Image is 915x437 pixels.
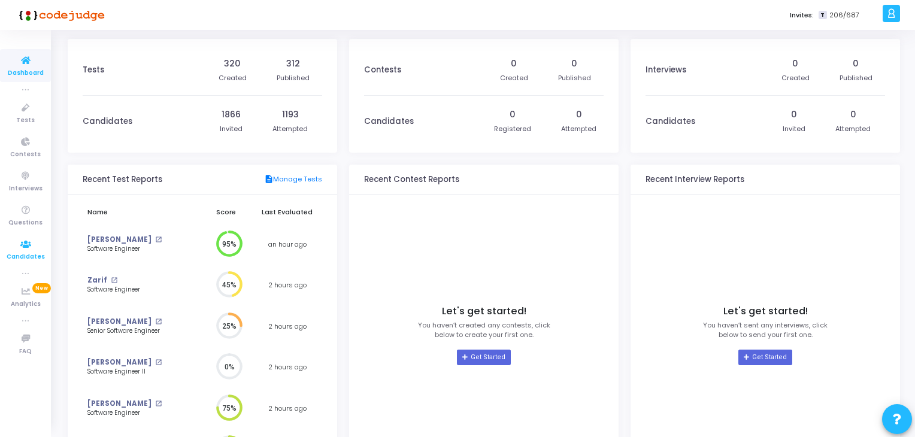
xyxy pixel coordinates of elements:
div: Attempted [835,124,871,134]
img: logo [15,3,105,27]
span: Candidates [7,252,45,262]
label: Invites: [790,10,814,20]
div: Invited [220,124,243,134]
td: 2 hours ago [252,306,322,347]
a: Manage Tests [264,174,322,185]
p: You haven’t sent any interviews, click below to send your first one. [703,320,828,340]
th: Name [83,201,200,224]
h3: Contests [364,65,401,75]
span: Interviews [9,184,43,194]
a: Get Started [738,350,792,365]
h4: Let's get started! [723,305,808,317]
div: 320 [224,57,241,70]
h4: Let's get started! [442,305,526,317]
th: Last Evaluated [252,201,322,224]
td: 2 hours ago [252,388,322,429]
mat-icon: open_in_new [155,359,162,366]
p: You haven’t created any contests, click below to create your first one. [418,320,550,340]
mat-icon: open_in_new [111,277,117,284]
div: 0 [850,108,856,121]
mat-icon: open_in_new [155,236,162,243]
div: Created [219,73,247,83]
a: [PERSON_NAME] [87,235,152,245]
div: 0 [511,57,517,70]
td: 2 hours ago [252,347,322,388]
td: an hour ago [252,224,322,265]
div: 312 [286,57,300,70]
div: Software Engineer [87,286,180,295]
h3: Recent Test Reports [83,175,162,184]
td: 2 hours ago [252,265,322,306]
div: 1866 [222,108,241,121]
div: Published [277,73,310,83]
a: Get Started [457,350,510,365]
h3: Candidates [83,117,132,126]
span: New [32,283,51,293]
span: Analytics [11,299,41,309]
h3: Interviews [646,65,686,75]
div: Software Engineer [87,245,180,254]
span: Tests [16,116,35,126]
a: [PERSON_NAME] [87,317,152,327]
h3: Candidates [364,117,414,126]
div: Attempted [561,124,596,134]
span: Contests [10,150,41,160]
mat-icon: open_in_new [155,400,162,407]
div: Created [500,73,528,83]
div: Senior Software Engineer [87,327,180,336]
div: Registered [494,124,531,134]
th: Score [200,201,252,224]
div: 0 [791,108,797,121]
span: FAQ [19,347,32,357]
div: 0 [792,57,798,70]
a: [PERSON_NAME] [87,399,152,409]
a: Zarif [87,275,107,286]
span: Dashboard [8,68,44,78]
div: Published [558,73,591,83]
div: Created [781,73,810,83]
div: Invited [783,124,805,134]
div: Attempted [272,124,308,134]
h3: Recent Contest Reports [364,175,459,184]
span: 206/687 [829,10,859,20]
mat-icon: open_in_new [155,318,162,325]
div: Software Engineer II [87,368,180,377]
h3: Tests [83,65,104,75]
mat-icon: description [264,174,273,185]
span: Questions [8,218,43,228]
div: 0 [853,57,859,70]
h3: Recent Interview Reports [646,175,744,184]
span: T [819,11,826,20]
a: [PERSON_NAME] [87,357,152,368]
div: Software Engineer [87,409,180,418]
div: 0 [510,108,516,121]
div: 0 [571,57,577,70]
div: Published [840,73,872,83]
div: 1193 [282,108,299,121]
h3: Candidates [646,117,695,126]
div: 0 [576,108,582,121]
